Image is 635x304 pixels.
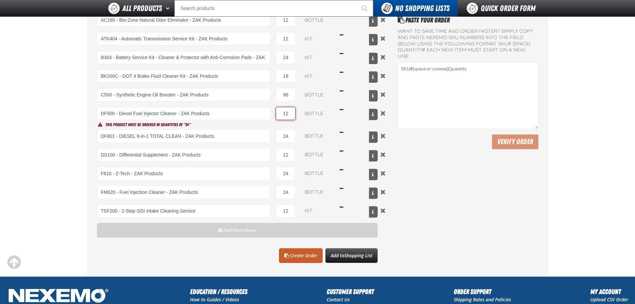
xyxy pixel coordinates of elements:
input: Product Quantity [276,107,296,120]
button: Remove the current row [379,72,387,79]
select: Unit [301,148,334,162]
a: How to Guides / Videos [190,296,239,303]
span: All Products [122,2,162,14]
input: Product Quantity [276,88,296,101]
select: Unit [301,32,334,45]
: Product [97,129,271,143]
a: Create Order [279,248,323,263]
button: Remove the current row [379,151,387,158]
button: Remove the current row [379,91,387,98]
div: Scroll to the top [7,255,21,270]
button: View All Prices [369,71,378,83]
input: Product Quantity [276,167,296,180]
input: Product Quantity [276,13,296,27]
button: View All Prices [369,53,378,64]
button: Remove the current row [379,109,387,117]
input: Product Quantity [276,148,296,162]
button: View All Prices [369,206,378,218]
select: Unit [301,186,334,199]
span: Shopping List [344,252,372,259]
h2: Customer Support [327,287,374,297]
input: Product Quantity [276,129,296,143]
button: View All Prices [369,34,378,45]
select: Unit [301,51,334,64]
h2: Order Support [454,287,511,297]
: Product [97,204,271,218]
button: View All Prices [369,109,378,120]
h2: My Account [590,287,628,297]
button: View All Prices [369,188,378,199]
button: Remove the current row [379,188,387,196]
: Product [97,88,271,101]
: Product [97,32,271,45]
input: Product Quantity [276,32,296,45]
: Product [97,69,271,83]
select: Unit [301,88,334,101]
h2: Paste Your Order [398,15,538,25]
input: Product Quantity [276,69,296,83]
button: View All Prices [369,90,378,101]
: Product [97,186,271,199]
button: View All Prices [369,169,378,180]
button: Remove the current row [379,16,387,23]
button: View All Prices [369,15,378,27]
input: Product Quantity [276,204,296,218]
button: Remove the current row [379,53,387,61]
: Product [97,13,271,27]
: Product [97,167,271,180]
: Product [97,107,271,120]
span: No Shopping Lists [395,4,450,13]
input: Product Quantity [276,51,296,64]
select: Unit [301,167,334,180]
span: Add More Rows [223,228,256,233]
button: Remove the current row [379,207,387,214]
label: Want to save time and order faster? Simply copy and paste NEXEMO SKU numbers into the field below... [398,28,538,60]
a: Shipping Rates and Policies [454,296,511,303]
h2: Education / Resources [190,287,247,297]
button: Remove the current row [379,35,387,42]
a: Contact Us [327,296,350,303]
button: View All Prices [369,131,378,143]
select: Unit [301,129,334,143]
: Product [97,51,271,64]
input: Product Quantity [276,186,296,199]
button: Add More Rows [97,223,378,238]
a: Upload CSV Order [590,296,628,303]
span: This product must be ordered in quantities of "24" [105,122,191,127]
span: Add to [331,252,372,259]
button: Remove the current row [379,132,387,139]
select: Unit [301,69,334,83]
button: Remove the current row [379,170,387,177]
button: Add toShopping List [325,248,378,263]
select: Unit [301,13,334,27]
: Product [97,148,271,162]
select: Unit [301,107,334,120]
button: View All Prices [369,150,378,162]
select: Unit [301,204,334,218]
